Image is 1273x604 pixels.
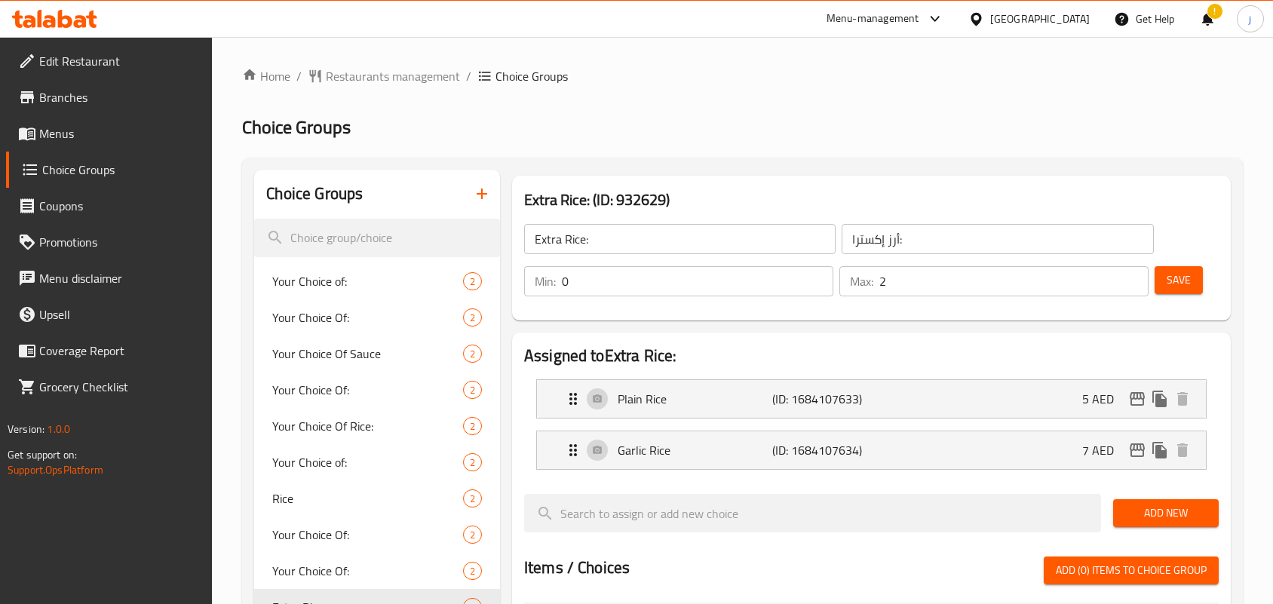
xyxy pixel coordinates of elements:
[6,369,213,405] a: Grocery Checklist
[254,219,500,257] input: search
[272,308,463,327] span: Your Choice Of:
[464,419,481,434] span: 2
[254,517,500,553] div: Your Choice Of:2
[242,67,1243,85] nav: breadcrumb
[8,445,77,464] span: Get support on:
[772,441,876,459] p: (ID: 1684107634)
[6,260,213,296] a: Menu disclaimer
[272,489,463,507] span: Rice
[254,480,500,517] div: Rice2
[254,263,500,299] div: Your Choice of:2
[524,373,1219,425] li: Expand
[272,272,463,290] span: Your Choice of:
[39,197,201,215] span: Coupons
[524,188,1219,212] h3: Extra Rice: (ID: 932629)
[537,431,1206,469] div: Expand
[39,305,201,323] span: Upsell
[1171,439,1194,461] button: delete
[39,88,201,106] span: Branches
[1155,266,1203,294] button: Save
[464,311,481,325] span: 2
[39,52,201,70] span: Edit Restaurant
[1082,390,1126,408] p: 5 AED
[272,453,463,471] span: Your Choice of:
[772,390,876,408] p: (ID: 1684107633)
[272,345,463,363] span: Your Choice Of Sauce
[254,299,500,336] div: Your Choice Of:2
[272,417,463,435] span: Your Choice Of Rice:
[254,553,500,589] div: Your Choice Of:2
[39,378,201,396] span: Grocery Checklist
[464,528,481,542] span: 2
[524,345,1219,367] h2: Assigned to Extra Rice:
[463,381,482,399] div: Choices
[242,110,351,144] span: Choice Groups
[495,67,568,85] span: Choice Groups
[1167,271,1191,290] span: Save
[850,272,873,290] p: Max:
[463,562,482,580] div: Choices
[308,67,460,85] a: Restaurants management
[8,419,44,439] span: Version:
[1171,388,1194,410] button: delete
[39,233,201,251] span: Promotions
[272,526,463,544] span: Your Choice Of:
[464,274,481,289] span: 2
[6,43,213,79] a: Edit Restaurant
[464,455,481,470] span: 2
[464,383,481,397] span: 2
[535,272,556,290] p: Min:
[254,372,500,408] div: Your Choice Of:2
[1149,388,1171,410] button: duplicate
[6,115,213,152] a: Menus
[1056,561,1207,580] span: Add (0) items to choice group
[42,161,201,179] span: Choice Groups
[39,124,201,143] span: Menus
[254,408,500,444] div: Your Choice Of Rice:2
[1044,556,1219,584] button: Add (0) items to choice group
[242,67,290,85] a: Home
[463,453,482,471] div: Choices
[463,308,482,327] div: Choices
[8,460,103,480] a: Support.OpsPlatform
[524,494,1101,532] input: search
[39,269,201,287] span: Menu disclaimer
[464,347,481,361] span: 2
[464,564,481,578] span: 2
[463,417,482,435] div: Choices
[6,79,213,115] a: Branches
[463,526,482,544] div: Choices
[254,336,500,372] div: Your Choice Of Sauce2
[990,11,1090,27] div: [GEOGRAPHIC_DATA]
[1125,504,1207,523] span: Add New
[463,489,482,507] div: Choices
[6,188,213,224] a: Coupons
[254,444,500,480] div: Your Choice of:2
[39,342,201,360] span: Coverage Report
[326,67,460,85] span: Restaurants management
[6,224,213,260] a: Promotions
[272,562,463,580] span: Your Choice Of:
[1249,11,1251,27] span: j
[1126,388,1149,410] button: edit
[6,152,213,188] a: Choice Groups
[463,272,482,290] div: Choices
[466,67,471,85] li: /
[6,296,213,333] a: Upsell
[1126,439,1149,461] button: edit
[266,182,363,205] h2: Choice Groups
[463,345,482,363] div: Choices
[464,492,481,506] span: 2
[1082,441,1126,459] p: 7 AED
[618,441,772,459] p: Garlic Rice
[1113,499,1219,527] button: Add New
[296,67,302,85] li: /
[272,381,463,399] span: Your Choice Of:
[524,425,1219,476] li: Expand
[524,556,630,579] h2: Items / Choices
[47,419,70,439] span: 1.0.0
[6,333,213,369] a: Coverage Report
[537,380,1206,418] div: Expand
[827,10,919,28] div: Menu-management
[1149,439,1171,461] button: duplicate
